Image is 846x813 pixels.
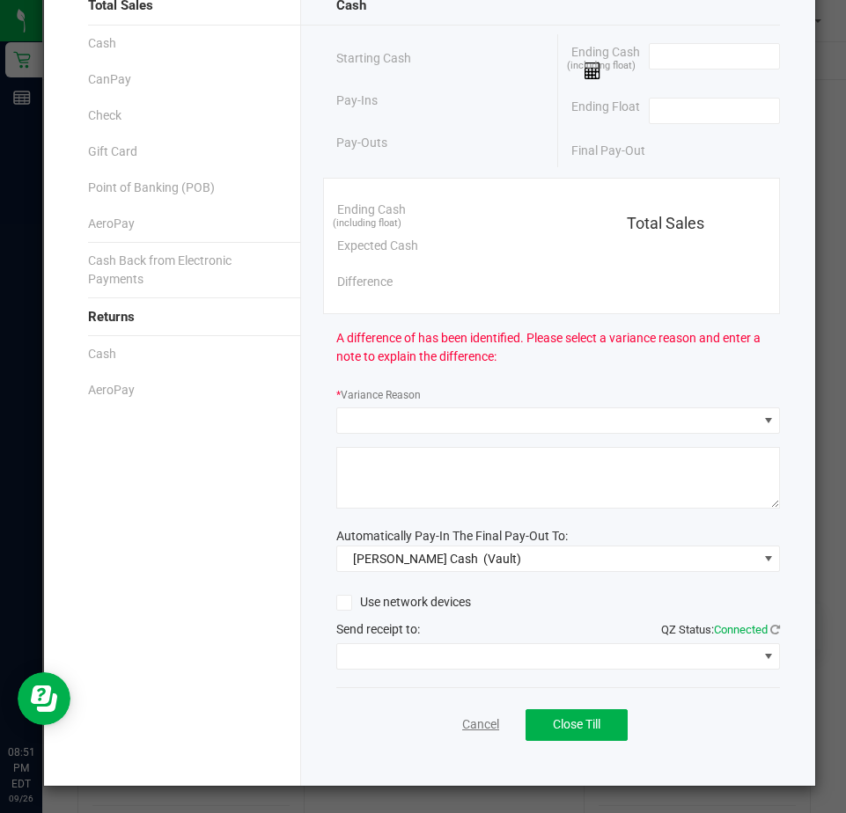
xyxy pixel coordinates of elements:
[336,387,421,403] label: Variance Reason
[88,34,116,53] span: Cash
[336,49,411,68] span: Starting Cash
[88,143,137,161] span: Gift Card
[337,273,393,291] span: Difference
[88,215,135,233] span: AeroPay
[336,622,420,636] span: Send receipt to:
[336,529,568,543] span: Automatically Pay-In The Final Pay-Out To:
[88,298,265,336] div: Returns
[333,216,401,231] span: (including float)
[714,623,768,636] span: Connected
[571,142,645,160] span: Final Pay-Out
[88,70,131,89] span: CanPay
[462,715,499,734] a: Cancel
[553,717,600,731] span: Close Till
[336,92,378,110] span: Pay-Ins
[336,593,471,612] label: Use network devices
[88,381,135,399] span: AeroPay
[336,329,780,366] span: A difference of has been identified. Please select a variance reason and enter a note to explain ...
[88,345,116,363] span: Cash
[353,552,478,566] span: [PERSON_NAME] Cash
[88,106,121,125] span: Check
[337,201,406,219] span: Ending Cash
[88,252,265,289] span: Cash Back from Electronic Payments
[526,709,628,741] button: Close Till
[88,179,215,197] span: Point of Banking (POB)
[661,623,780,636] span: QZ Status:
[483,552,521,566] span: (Vault)
[18,672,70,725] iframe: Resource center
[336,134,387,152] span: Pay-Outs
[627,214,704,232] span: Total Sales
[567,59,636,74] span: (including float)
[337,237,418,255] span: Expected Cash
[571,98,640,124] span: Ending Float
[571,43,649,80] span: Ending Cash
